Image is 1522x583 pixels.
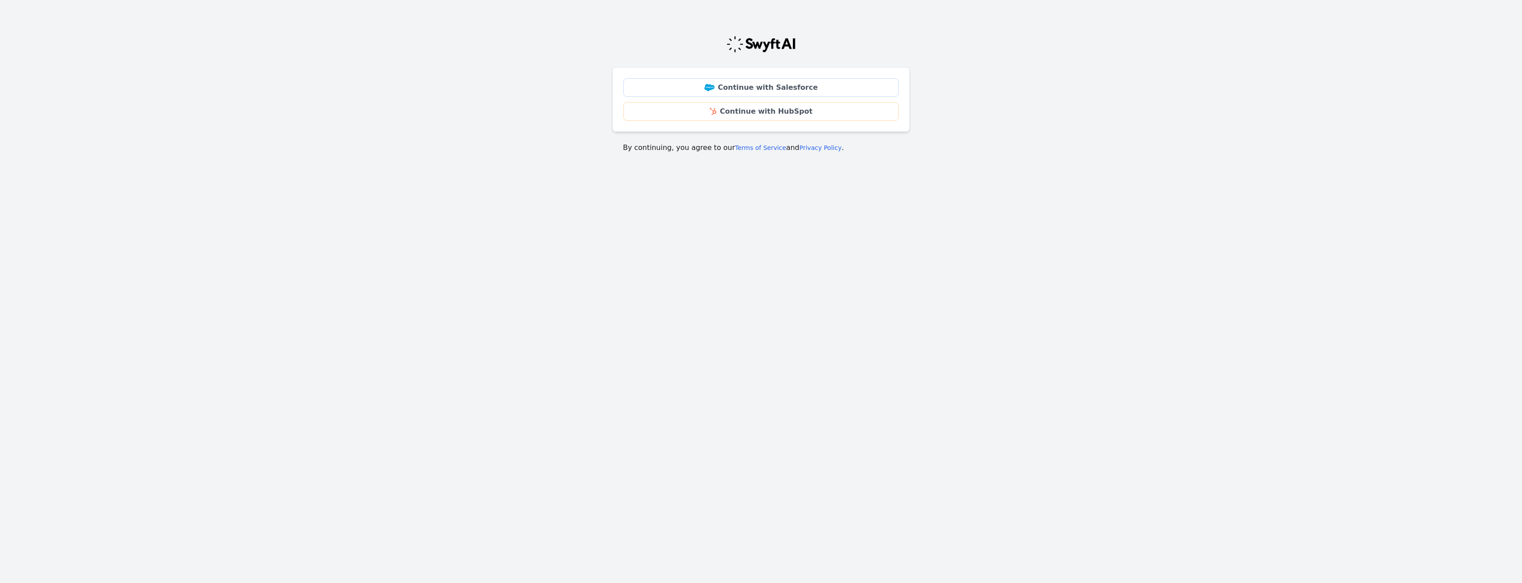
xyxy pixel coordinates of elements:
a: Privacy Policy [799,144,842,151]
a: Terms of Service [735,144,786,151]
img: Swyft Logo [726,35,796,53]
img: HubSpot [710,108,716,115]
img: Salesforce [704,84,715,91]
p: By continuing, you agree to our and . [623,142,899,153]
a: Continue with Salesforce [623,78,899,97]
a: Continue with HubSpot [623,102,899,121]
